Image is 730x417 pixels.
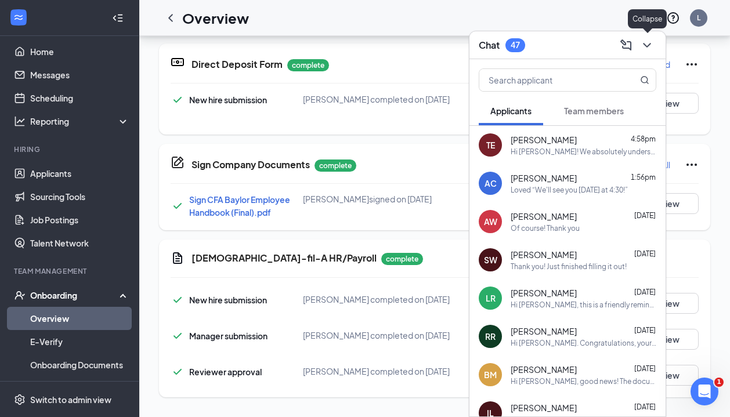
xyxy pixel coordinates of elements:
[641,365,699,386] button: View
[666,11,680,25] svg: QuestionInfo
[640,75,649,85] svg: MagnifyingGlass
[697,13,700,23] div: L
[691,378,718,405] iframe: Intercom live chat
[64,55,97,67] div: • [DATE]
[30,40,129,63] a: Home
[41,275,49,287] div: CJ
[30,394,111,405] div: Switch to admin view
[303,94,450,104] span: [PERSON_NAME] completed on [DATE]
[634,211,656,220] span: [DATE]
[619,38,633,52] svg: ComposeMessage
[479,69,617,91] input: Search applicant
[189,331,268,341] span: Manager submission
[641,93,699,114] button: View
[41,220,62,232] div: Kiara
[182,8,249,28] h1: Overview
[511,211,577,222] span: [PERSON_NAME]
[641,293,699,314] button: View
[631,173,656,182] span: 1:56pm
[53,275,179,298] button: Send us a message
[77,310,154,357] button: Messages
[30,330,129,353] a: E-Verify
[191,252,377,264] h5: [DEMOGRAPHIC_DATA]-fil-A HR/Payroll
[634,364,656,373] span: [DATE]
[714,378,724,387] span: 1
[381,253,423,265] p: complete
[86,5,149,25] h1: Messages
[287,59,329,71] p: complete
[641,329,699,350] button: View
[41,99,136,108] span: Rate your conversation
[486,292,496,304] div: LR
[171,365,185,379] svg: Checkmark
[634,288,656,296] span: [DATE]
[14,289,26,301] svg: UserCheck
[53,195,121,208] span: Support Request
[634,326,656,335] span: [DATE]
[511,402,577,414] span: [PERSON_NAME]
[189,194,290,217] a: Sign CFA Baylor Employee Handbook (Final).pdf
[191,58,283,71] h5: Direct Deposit Form
[484,369,497,380] div: BM
[41,110,49,122] div: CJ
[511,40,520,50] div: 47
[53,30,191,42] span: Inquiry About Adding Applicant Without Application
[641,193,699,214] button: View
[164,11,178,25] a: ChevronLeft
[511,223,580,233] div: Of course! Thank you
[41,264,136,273] span: Rate your conversation
[155,310,232,357] button: Tickets
[30,353,129,376] a: Onboarding Documents
[13,37,37,60] img: Profile image for Kiara
[511,364,577,375] span: [PERSON_NAME]
[30,307,129,330] a: Overview
[511,147,656,157] div: Hi [PERSON_NAME]! We absolutely understand and are happy to hold off with your second-round inter...
[171,293,185,307] svg: Checkmark
[189,367,262,377] span: Reviewer approval
[13,12,24,23] svg: WorkstreamLogo
[485,177,497,189] div: AC
[685,57,699,71] svg: Ellipses
[484,216,497,227] div: AW
[171,55,185,69] svg: DirectDepositIcon
[511,134,577,146] span: [PERSON_NAME]
[41,209,136,218] span: Rate your conversation
[13,92,37,115] img: Profile image for CJ
[685,158,699,172] svg: Ellipses
[315,159,356,172] p: complete
[30,162,129,185] a: Applicants
[191,158,310,171] h5: Sign Company Documents
[30,231,129,255] a: Talent Network
[93,339,138,347] span: Messages
[53,85,161,97] span: [PERSON_NAME] - Reverify
[303,294,450,304] span: [PERSON_NAME] completed on [DATE]
[511,262,627,271] div: Thank you! Just finished filling it out!
[634,403,656,411] span: [DATE]
[30,86,129,110] a: Scheduling
[511,185,628,195] div: Loved “We'll see you [DATE] at 4:30!”
[631,135,656,143] span: 4:58pm
[171,93,185,107] svg: Checkmark
[617,36,635,55] button: ComposeMessage
[13,147,37,171] img: Profile image for Micaella
[14,144,127,154] div: Hiring
[204,5,225,26] div: Close
[41,43,136,53] span: Rate your conversation
[52,275,84,287] div: • [DATE]
[13,258,37,281] img: Profile image for CJ
[30,376,129,400] a: Activity log
[171,155,185,169] svg: CompanyDocumentIcon
[511,287,577,299] span: [PERSON_NAME]
[30,289,120,301] div: Onboarding
[112,12,124,24] svg: Collapse
[628,9,667,28] div: Collapse
[30,208,129,231] a: Job Postings
[303,193,479,205] div: [PERSON_NAME] signed on [DATE]
[171,251,185,265] svg: Document
[52,110,84,122] div: • [DATE]
[27,339,50,347] span: Home
[634,249,656,258] span: [DATE]
[303,330,450,340] span: [PERSON_NAME] completed on [DATE]
[479,39,500,52] h3: Chat
[171,199,185,213] svg: Checkmark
